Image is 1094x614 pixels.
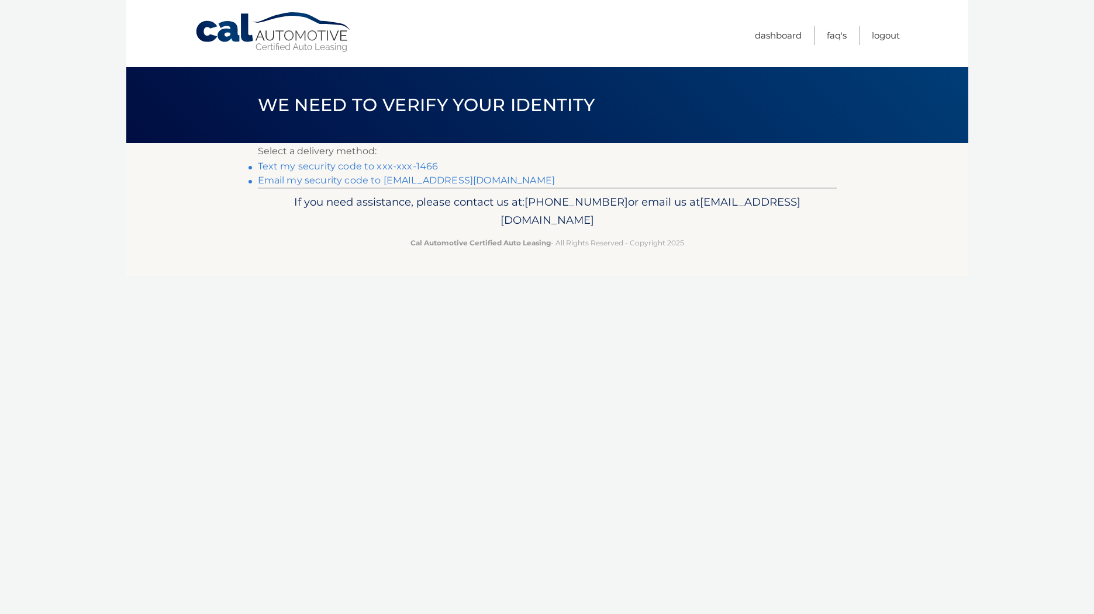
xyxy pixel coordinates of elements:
a: Email my security code to [EMAIL_ADDRESS][DOMAIN_NAME] [258,175,555,186]
p: - All Rights Reserved - Copyright 2025 [265,237,829,249]
a: Text my security code to xxx-xxx-1466 [258,161,439,172]
strong: Cal Automotive Certified Auto Leasing [410,238,551,247]
span: [PHONE_NUMBER] [524,195,628,209]
a: Cal Automotive [195,12,353,53]
a: FAQ's [827,26,847,45]
a: Dashboard [755,26,802,45]
span: We need to verify your identity [258,94,595,116]
a: Logout [872,26,900,45]
p: Select a delivery method: [258,143,837,159]
p: If you need assistance, please contact us at: or email us at [265,193,829,230]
